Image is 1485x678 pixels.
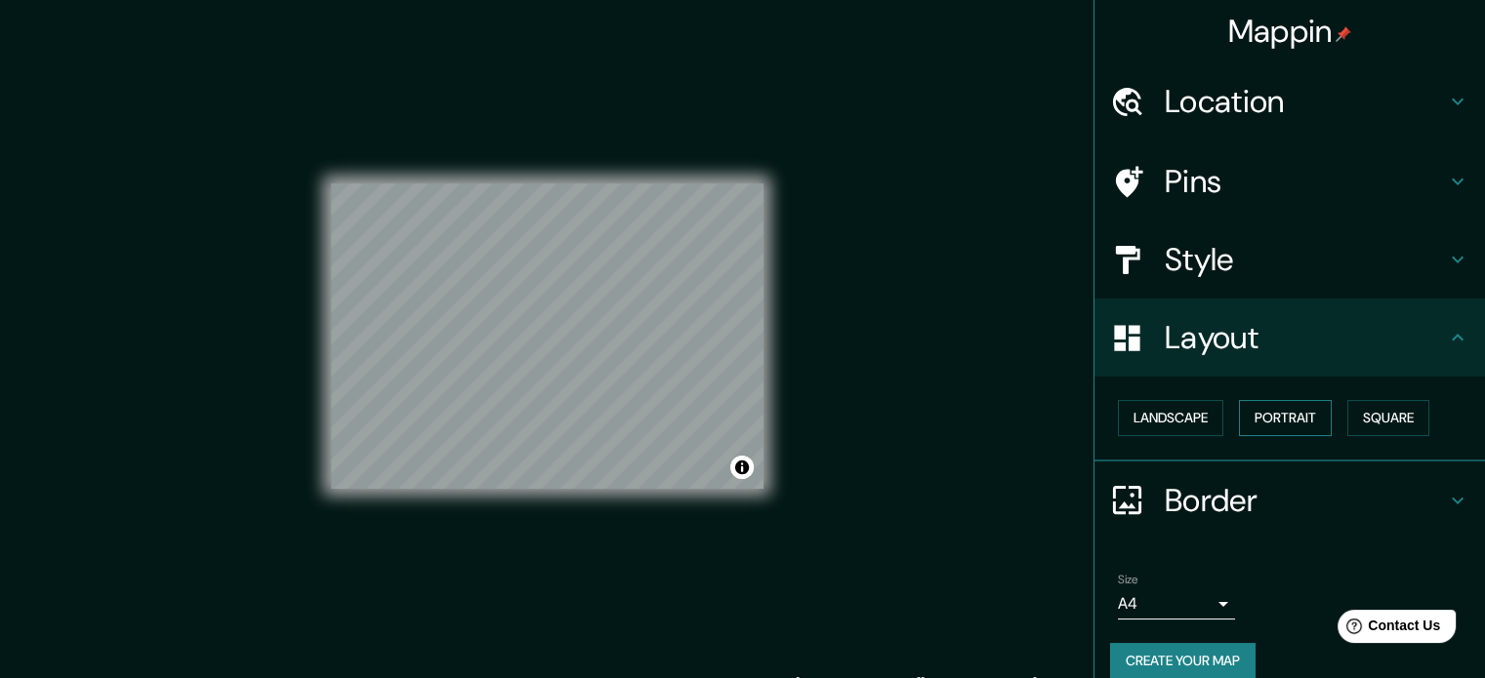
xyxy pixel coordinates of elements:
[1347,400,1429,436] button: Square
[1094,220,1485,299] div: Style
[1094,461,1485,539] div: Border
[1094,142,1485,220] div: Pins
[1311,602,1464,657] iframe: Help widget launcher
[1118,571,1138,587] label: Size
[1165,240,1446,279] h4: Style
[1239,400,1332,436] button: Portrait
[1165,481,1446,520] h4: Border
[1165,82,1446,121] h4: Location
[1228,12,1352,51] h4: Mappin
[1118,588,1235,619] div: A4
[1094,299,1485,377] div: Layout
[1336,26,1351,42] img: pin-icon.png
[730,456,754,479] button: Toggle attribution
[1165,162,1446,201] h4: Pins
[1118,400,1223,436] button: Landscape
[1165,318,1446,357] h4: Layout
[331,183,763,489] canvas: Map
[1094,62,1485,140] div: Location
